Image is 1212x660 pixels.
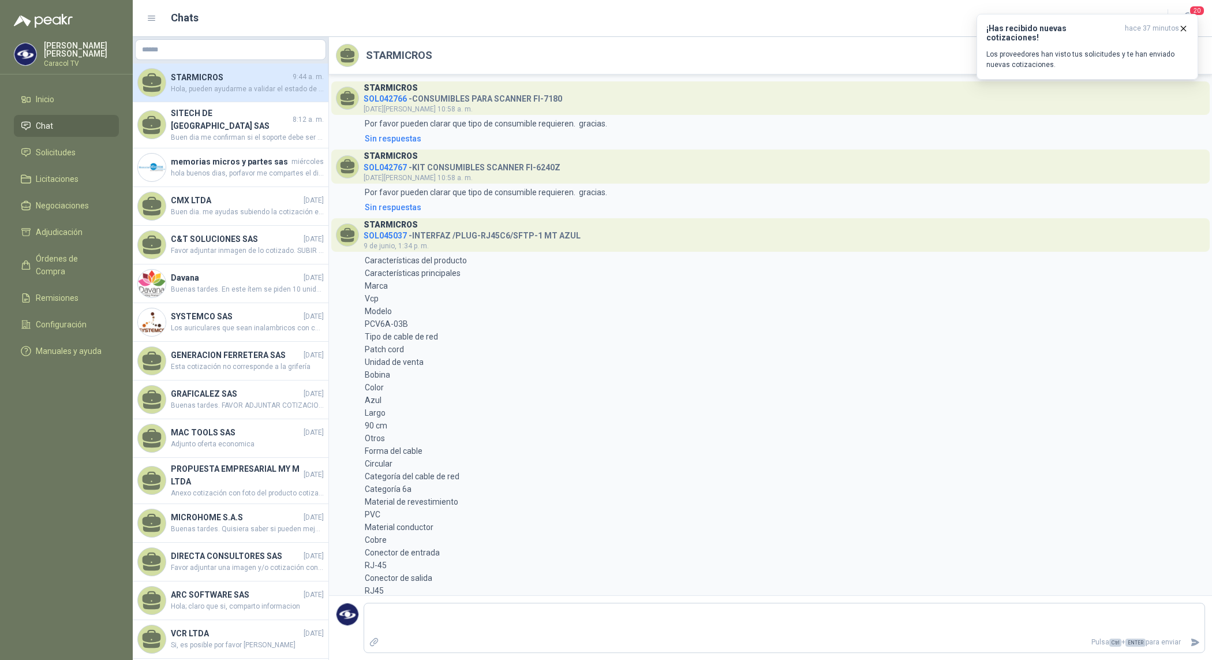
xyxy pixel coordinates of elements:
[365,254,467,648] p: Características del producto Características principales Marca Vcp Modelo PCV6A-03B Tipo de cable...
[364,160,560,171] h4: - KIT CONSUMIBLES SCANNER FI-6240Z
[336,603,358,625] img: Company Logo
[1185,632,1204,652] button: Enviar
[364,153,418,159] h3: STARMICROS
[171,601,324,612] span: Hola; claro que si, comparto informacion
[365,117,607,130] p: Por favor pueden clarar que tipo de consumible requieren. gracias.
[14,14,73,28] img: Logo peakr
[133,264,328,303] a: Company LogoDavana[DATE]Buenas tardes. En este ítem se piden 10 unidades, combinadas y/o alternat...
[171,562,324,573] span: Favor adjuntar una imagen y/o cotización con características
[14,248,119,282] a: Órdenes de Compra
[14,221,119,243] a: Adjudicación
[133,187,328,226] a: CMX LTDA[DATE]Buen dia. me ayudas subiendo la cotización en el formato de ustedes. Gracias
[36,146,76,159] span: Solicitudes
[364,174,473,182] span: [DATE][PERSON_NAME] 10:58 a. m.
[1189,5,1205,16] span: 20
[171,524,324,535] span: Buenas tardes. Quisiera saber si pueden mejorar el precio de esta oferta? [PERSON_NAME] G
[364,105,473,113] span: [DATE][PERSON_NAME] 10:58 a. m.
[14,88,119,110] a: Inicio
[171,511,301,524] h4: MICROHOME S.A.S
[171,426,301,439] h4: MAC TOOLS SAS
[171,439,324,450] span: Adjunto oferta economica
[133,458,328,504] a: PROPUESTA EMPRESARIAL MY M LTDA[DATE]Anexo cotización con foto del producto cotizado
[14,287,119,309] a: Remisiones
[171,323,324,334] span: Los auriculares que sean inalambricos con conexión a Bluetooth
[304,512,324,523] span: [DATE]
[364,85,418,91] h3: STARMICROS
[304,551,324,562] span: [DATE]
[14,314,119,335] a: Configuración
[1125,24,1179,42] span: hace 37 minutos
[14,340,119,362] a: Manuales y ayuda
[14,43,36,65] img: Company Logo
[133,148,328,187] a: Company Logomemorias micros y partes sasmiércoleshola buenos dias, porfavor me compartes el diseñ...
[171,463,301,488] h4: PROPUESTA EMPRESARIAL MY M LTDA
[138,270,166,297] img: Company Logo
[362,201,1205,214] a: Sin respuestas
[36,252,108,278] span: Órdenes de Compra
[171,640,324,651] span: Si, es posible por favor [PERSON_NAME]
[133,102,328,148] a: SITECH DE [GEOGRAPHIC_DATA] SAS8:12 a. m.Buen dia me confirman si el soporte debe ser marca Dairu...
[171,588,301,601] h4: ARC SOFTWARE SAS
[171,550,301,562] h4: DIRECTA CONSULTORES SAS
[304,234,324,245] span: [DATE]
[304,350,324,361] span: [DATE]
[171,168,324,179] span: hola buenos dias, porfavor me compartes el diseño . quedo super atenta
[133,303,328,342] a: Company LogoSYSTEMCO SAS[DATE]Los auriculares que sean inalambricos con conexión a Bluetooth
[14,195,119,217] a: Negociaciones
[366,47,432,64] h2: STARMICROS
[304,389,324,400] span: [DATE]
[36,120,53,132] span: Chat
[364,231,407,240] span: SOL045037
[14,115,119,137] a: Chat
[36,318,87,331] span: Configuración
[138,308,166,336] img: Company Logo
[304,311,324,322] span: [DATE]
[14,141,119,163] a: Solicitudes
[291,156,324,167] span: miércoles
[364,94,407,103] span: SOL042766
[133,226,328,264] a: C&T SOLUCIONES SAS[DATE]Favor adjuntar inmagen de lo cotizado. SUBIR COTIZACION EN SU FORMATO
[171,84,324,95] span: Hola, pueden ayudarme a validar el estado de entrega pedido 4510001845 por 5 MODEM 4G MW43TM LTE ...
[133,419,328,458] a: MAC TOOLS SAS[DATE]Adjunto oferta economica
[171,488,324,499] span: Anexo cotización con foto del producto cotizado
[364,222,418,228] h3: STARMICROS
[171,10,199,26] h1: Chats
[304,628,324,639] span: [DATE]
[1177,8,1198,29] button: 20
[171,132,324,143] span: Buen dia me confirman si el soporte debe ser marca Dairu o podemos cotizar las que tengamos dispo...
[133,581,328,620] a: ARC SOFTWARE SAS[DATE]Hola; claro que si, comparto informacion
[1109,639,1121,647] span: Ctrl
[304,590,324,601] span: [DATE]
[384,632,1186,652] p: Pulsa + para enviar
[171,284,324,295] span: Buenas tardes. En este ítem se piden 10 unidades, combinadas y/o alternativa para entregar las 10...
[133,64,328,102] a: STARMICROS9:44 a. m.Hola, pueden ayudarme a validar el estado de entrega pedido 4510001845 por 5 ...
[365,186,607,199] p: Por favor pueden clarar que tipo de consumible requieren. gracias.
[364,163,407,172] span: SOL042767
[36,226,83,238] span: Adjudicación
[171,194,301,207] h4: CMX LTDA
[44,42,119,58] p: [PERSON_NAME] [PERSON_NAME]
[171,387,301,400] h4: GRAFICALEZ SAS
[44,60,119,67] p: Caracol TV
[138,154,166,181] img: Company Logo
[171,155,289,168] h4: memorias micros y partes sas
[133,504,328,543] a: MICROHOME S.A.S[DATE]Buenas tardes. Quisiera saber si pueden mejorar el precio de esta oferta? [P...
[986,24,1120,42] h3: ¡Has recibido nuevas cotizaciones!
[36,345,102,357] span: Manuales y ayuda
[171,207,324,218] span: Buen dia. me ayudas subiendo la cotización en el formato de ustedes. Gracias
[1125,639,1146,647] span: ENTER
[364,228,581,239] h4: - INTERFAZ /PLUG-RJ45C6/SFTP-1 MT AZUL
[171,245,324,256] span: Favor adjuntar inmagen de lo cotizado. SUBIR COTIZACION EN SU FORMATO
[293,114,324,125] span: 8:12 a. m.
[364,242,429,250] span: 9 de junio, 1:34 p. m.
[304,195,324,206] span: [DATE]
[304,273,324,284] span: [DATE]
[977,14,1198,80] button: ¡Has recibido nuevas cotizaciones!hace 37 minutos Los proveedores han visto tus solicitudes y te ...
[304,427,324,438] span: [DATE]
[36,93,54,106] span: Inicio
[364,632,384,652] label: Adjuntar archivos
[133,543,328,581] a: DIRECTA CONSULTORES SAS[DATE]Favor adjuntar una imagen y/o cotización con características
[171,107,290,132] h4: SITECH DE [GEOGRAPHIC_DATA] SAS
[171,233,301,245] h4: C&T SOLUCIONES SAS
[36,199,89,212] span: Negociaciones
